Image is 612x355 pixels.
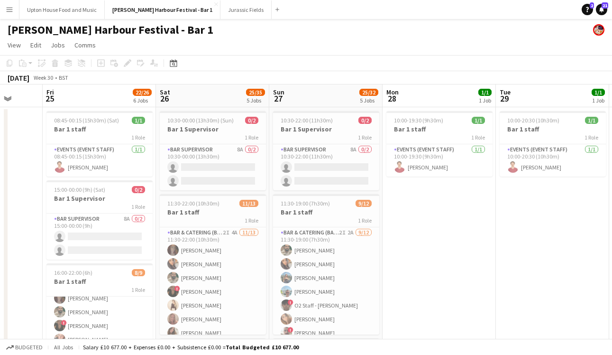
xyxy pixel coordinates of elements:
h3: Bar 1 Supervisor [46,194,153,203]
span: 25/35 [246,89,265,96]
span: 11:30-22:00 (10h30m) [167,200,219,207]
span: 11/13 [239,200,258,207]
span: 15:00-00:00 (9h) (Sat) [54,186,105,193]
span: 0/2 [358,117,372,124]
span: 1/1 [592,89,605,96]
span: Jobs [51,41,65,49]
button: Budgeted [5,342,44,353]
h1: [PERSON_NAME] Harbour Festival - Bar 1 [8,23,213,37]
div: 1 Job [479,97,491,104]
span: 1 Role [358,217,372,224]
div: Salary £10 677.00 + Expenses £0.00 + Subsistence £0.00 = [83,344,299,351]
div: 5 Jobs [360,97,378,104]
span: Total Budgeted £10 677.00 [226,344,299,351]
a: 2 [582,4,593,15]
span: 2 [590,2,594,9]
span: 21 [602,2,608,9]
button: [PERSON_NAME] Harbour Festival - Bar 1 [105,0,220,19]
span: 10:00-19:30 (9h30m) [394,117,443,124]
app-card-role: Events (Event Staff)1/110:00-20:30 (10h30m)[PERSON_NAME] [500,144,606,177]
div: [DATE] [8,73,29,83]
span: 1 Role [245,134,258,141]
span: Fri [46,88,54,96]
app-card-role: Events (Event Staff)1/110:00-19:30 (9h30m)[PERSON_NAME] [386,144,493,177]
h3: Bar 1 Supervisor [160,125,266,133]
span: Comms [74,41,96,49]
span: All jobs [52,344,75,351]
app-job-card: 10:30-22:00 (11h30m)0/2Bar 1 Supervisor1 RoleBar Supervisor8A0/210:30-22:00 (11h30m) [273,111,379,190]
span: 28 [385,93,399,104]
app-job-card: 10:00-20:30 (10h30m)1/1Bar 1 staff1 RoleEvents (Event Staff)1/110:00-20:30 (10h30m)[PERSON_NAME] [500,111,606,177]
span: 1 Role [585,134,598,141]
h3: Bar 1 staff [160,208,266,216]
h3: Bar 1 staff [500,125,606,133]
app-job-card: 08:45-00:15 (15h30m) (Sat)1/1Bar 1 staff1 RoleEvents (Event Staff)1/108:45-00:15 (15h30m)[PERSON_... [46,111,153,177]
app-card-role: Events (Event Staff)1/108:45-00:15 (15h30m)[PERSON_NAME] [46,144,153,177]
span: 10:00-20:30 (10h30m) [507,117,559,124]
span: Budgeted [15,344,43,351]
span: Sun [273,88,284,96]
span: 25/32 [359,89,378,96]
h3: Bar 1 staff [46,125,153,133]
app-job-card: 11:30-22:00 (10h30m)11/13Bar 1 staff1 RoleBar & Catering (Bar Tender)2I4A11/1311:30-22:00 (10h30m... [160,194,266,335]
span: Sat [160,88,170,96]
a: Comms [71,39,100,51]
h3: Bar 1 staff [273,208,379,216]
span: 1/1 [478,89,492,96]
a: Jobs [47,39,69,51]
div: 11:30-19:00 (7h30m)9/12Bar 1 staff1 RoleBar & Catering (Bar Tender)2I2A9/1211:30-19:00 (7h30m)[PE... [273,194,379,335]
app-job-card: 15:00-00:00 (9h) (Sat)0/2Bar 1 Supervisor1 RoleBar Supervisor8A0/215:00-00:00 (9h) [46,180,153,260]
span: Mon [386,88,399,96]
h3: Bar 1 staff [386,125,493,133]
span: 1/1 [132,117,145,124]
span: 1 Role [471,134,485,141]
span: 9/12 [356,200,372,207]
span: 08:45-00:15 (15h30m) (Sat) [54,117,119,124]
span: ! [288,299,293,305]
span: 1 Role [131,286,145,293]
span: 1/1 [585,117,598,124]
span: 1 Role [131,203,145,210]
span: 1 Role [358,134,372,141]
span: 16:00-22:00 (6h) [54,269,92,276]
span: View [8,41,21,49]
span: 1/1 [472,117,485,124]
app-card-role: Bar Supervisor8A0/210:30-22:00 (11h30m) [273,144,379,190]
app-job-card: 10:30-00:00 (13h30m) (Sun)0/2Bar 1 Supervisor1 RoleBar Supervisor8A0/210:30-00:00 (13h30m) [160,111,266,190]
span: 25 [45,93,54,104]
span: 1 Role [131,134,145,141]
div: 1 Job [592,97,604,104]
span: Tue [500,88,511,96]
div: 5 Jobs [247,97,265,104]
h3: Bar 1 Supervisor [273,125,379,133]
app-job-card: 10:00-19:30 (9h30m)1/1Bar 1 staff1 RoleEvents (Event Staff)1/110:00-19:30 (9h30m)[PERSON_NAME] [386,111,493,177]
div: 6 Jobs [133,97,151,104]
span: Week 30 [31,74,55,81]
app-user-avatar: . . [593,24,604,36]
span: ! [61,320,67,326]
span: 26 [158,93,170,104]
app-card-role: Bar Supervisor8A0/210:30-00:00 (13h30m) [160,144,266,190]
span: 10:30-00:00 (13h30m) (Sun) [167,117,234,124]
button: Jurassic Fields [220,0,272,19]
a: 21 [596,4,607,15]
span: ! [174,286,180,291]
a: View [4,39,25,51]
span: 8/9 [132,269,145,276]
span: 27 [272,93,284,104]
span: 22/26 [133,89,152,96]
div: BST [59,74,68,81]
h3: Bar 1 staff [46,277,153,286]
app-card-role: Bar Supervisor8A0/215:00-00:00 (9h) [46,214,153,260]
span: Edit [30,41,41,49]
button: Upton House Food and Music [19,0,105,19]
span: 29 [498,93,511,104]
a: Edit [27,39,45,51]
